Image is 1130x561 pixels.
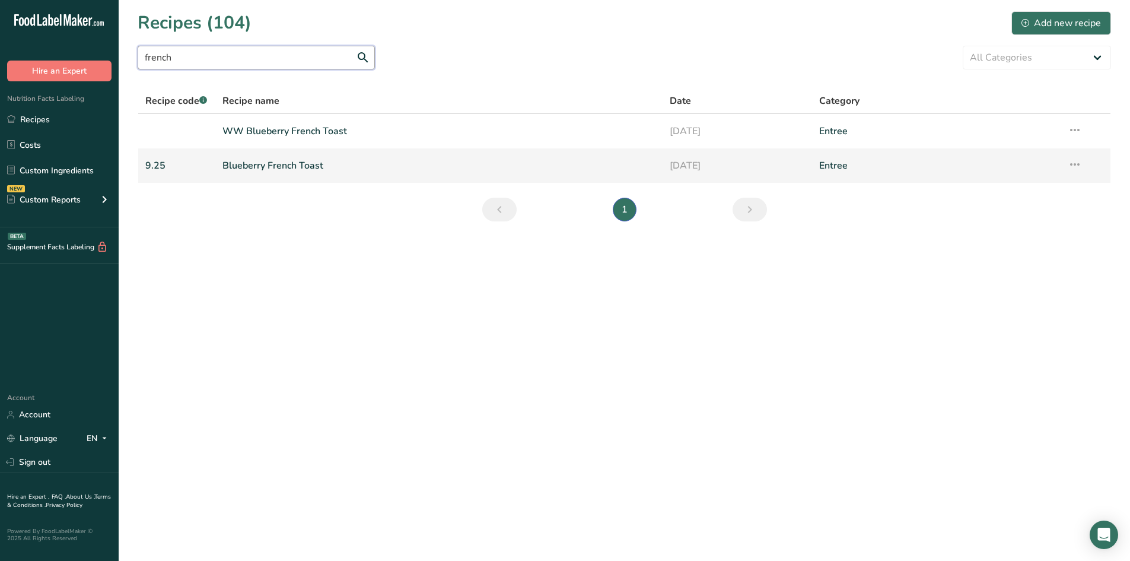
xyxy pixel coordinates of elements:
[1011,11,1111,35] button: Add new recipe
[819,153,1053,178] a: Entree
[87,432,112,446] div: EN
[670,119,805,144] a: [DATE]
[7,493,49,501] a: Hire an Expert .
[733,198,767,221] a: Next page
[670,94,691,108] span: Date
[138,46,375,69] input: Search for recipe
[819,94,860,108] span: Category
[138,9,252,36] h1: Recipes (104)
[1090,521,1118,549] div: Open Intercom Messenger
[819,119,1053,144] a: Entree
[7,185,25,192] div: NEW
[7,61,112,81] button: Hire an Expert
[7,428,58,449] a: Language
[145,94,207,107] span: Recipe code
[46,501,82,509] a: Privacy Policy
[145,153,208,178] a: 9.25
[52,493,66,501] a: FAQ .
[1021,16,1101,30] div: Add new recipe
[7,493,111,509] a: Terms & Conditions .
[222,119,656,144] a: WW Blueberry French Toast
[7,194,81,206] div: Custom Reports
[670,153,805,178] a: [DATE]
[222,153,656,178] a: Blueberry French Toast
[222,94,279,108] span: Recipe name
[7,528,112,542] div: Powered By FoodLabelMaker © 2025 All Rights Reserved
[66,493,94,501] a: About Us .
[482,198,517,221] a: Previous page
[8,233,26,240] div: BETA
